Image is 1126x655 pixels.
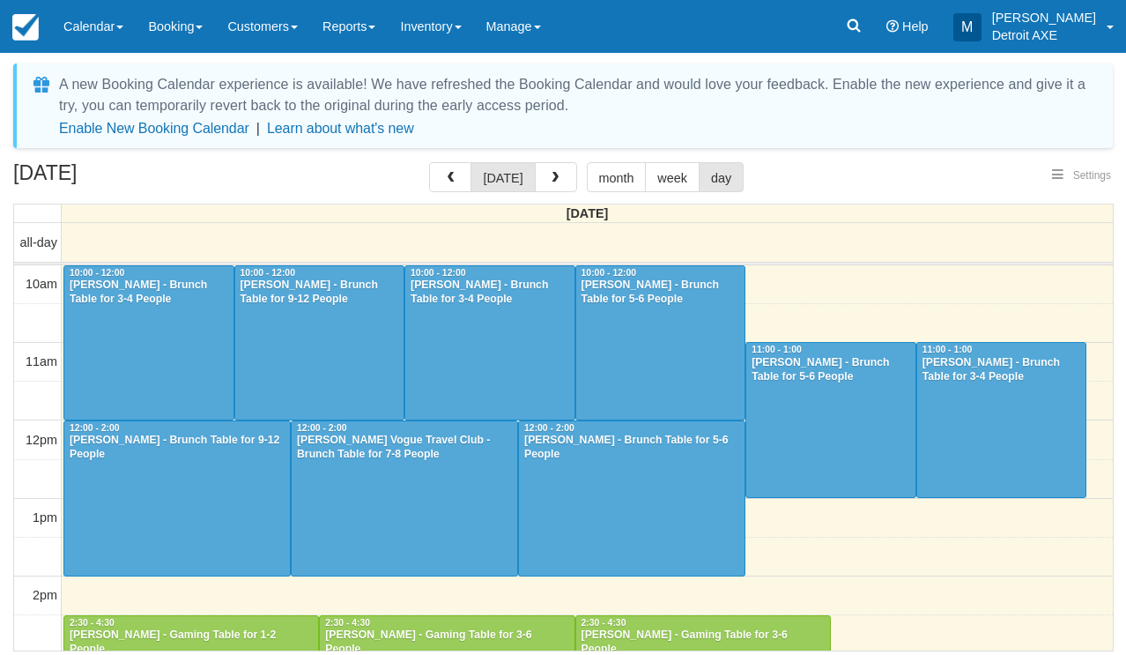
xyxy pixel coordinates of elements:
a: Learn about what's new [267,121,414,136]
div: [PERSON_NAME] - Brunch Table for 5-6 People [523,434,740,462]
span: 10am [26,277,57,291]
button: Settings [1041,163,1122,189]
div: [PERSON_NAME] - Brunch Table for 3-4 People [922,356,1082,384]
span: 2pm [33,588,57,602]
span: 11:00 - 1:00 [922,345,973,354]
img: checkfront-main-nav-mini-logo.png [12,14,39,41]
div: [PERSON_NAME] - Brunch Table for 3-4 People [69,279,229,307]
button: week [645,162,700,192]
span: 12:00 - 2:00 [70,423,120,433]
span: Help [902,19,929,33]
span: 2:30 - 4:30 [325,618,370,628]
p: [PERSON_NAME] [992,9,1096,26]
div: M [953,13,982,41]
h2: [DATE] [13,162,236,195]
a: 11:00 - 1:00[PERSON_NAME] - Brunch Table for 3-4 People [916,342,1087,498]
a: 10:00 - 12:00[PERSON_NAME] - Brunch Table for 3-4 People [404,265,575,421]
a: 10:00 - 12:00[PERSON_NAME] - Brunch Table for 9-12 People [234,265,405,421]
button: day [699,162,744,192]
span: 10:00 - 12:00 [411,268,465,278]
span: 11am [26,354,57,368]
span: 10:00 - 12:00 [582,268,636,278]
a: 10:00 - 12:00[PERSON_NAME] - Brunch Table for 3-4 People [63,265,234,421]
span: 10:00 - 12:00 [241,268,295,278]
i: Help [886,20,899,33]
span: [DATE] [567,206,609,220]
span: 2:30 - 4:30 [70,618,115,628]
div: [PERSON_NAME] - Brunch Table for 3-4 People [410,279,570,307]
a: 11:00 - 1:00[PERSON_NAME] - Brunch Table for 5-6 People [745,342,916,498]
div: [PERSON_NAME] - Brunch Table for 5-6 People [751,356,911,384]
div: A new Booking Calendar experience is available! We have refreshed the Booking Calendar and would ... [59,74,1092,116]
a: 12:00 - 2:00[PERSON_NAME] Vogue Travel Club - Brunch Table for 7-8 People [291,421,518,577]
p: Detroit AXE [992,26,1096,44]
span: | [256,121,260,136]
span: Settings [1073,169,1111,182]
a: 12:00 - 2:00[PERSON_NAME] - Brunch Table for 5-6 People [518,421,745,577]
a: 12:00 - 2:00[PERSON_NAME] - Brunch Table for 9-12 People [63,421,291,577]
span: 11:00 - 1:00 [752,345,802,354]
a: 10:00 - 12:00[PERSON_NAME] - Brunch Table for 5-6 People [575,265,746,421]
span: 12:00 - 2:00 [524,423,574,433]
div: [PERSON_NAME] - Brunch Table for 9-12 People [69,434,285,462]
span: 12pm [26,433,57,447]
button: month [587,162,647,192]
span: 2:30 - 4:30 [582,618,626,628]
button: [DATE] [470,162,535,192]
div: [PERSON_NAME] Vogue Travel Club - Brunch Table for 7-8 People [296,434,513,462]
div: [PERSON_NAME] - Brunch Table for 9-12 People [240,279,400,307]
span: all-day [20,235,57,249]
button: Enable New Booking Calendar [59,120,249,138]
div: [PERSON_NAME] - Brunch Table for 5-6 People [581,279,741,307]
span: 1pm [33,510,57,525]
span: 10:00 - 12:00 [70,268,124,278]
span: 12:00 - 2:00 [297,423,347,433]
